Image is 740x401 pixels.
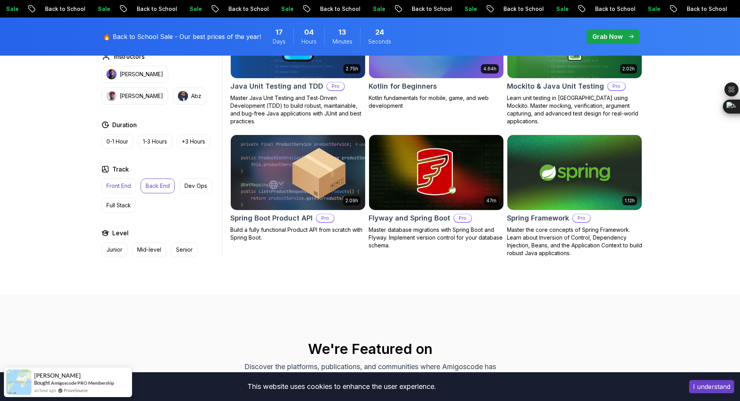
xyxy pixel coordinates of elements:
[146,182,170,190] p: Back End
[141,179,175,193] button: Back End
[368,38,391,46] span: Seconds
[101,242,127,257] button: Junior
[333,38,352,46] span: Minutes
[106,246,122,254] p: Junior
[34,380,50,386] span: Bought
[83,5,108,13] p: Sale
[358,5,383,13] p: Sale
[176,246,193,254] p: Senior
[240,361,501,383] p: Discover the platforms, publications, and communities where Amigoscode has been featured
[689,380,734,393] button: Accept cookies
[30,5,83,13] p: Back to School
[672,5,725,13] p: Back to School
[106,182,131,190] p: Front End
[112,120,137,130] h2: Duration
[608,82,625,90] p: Pro
[230,81,323,92] h2: Java Unit Testing and TDD
[486,198,496,204] p: 47m
[138,134,172,149] button: 1-3 Hours
[230,2,366,125] a: Java Unit Testing and TDD card2.75hNEWJava Unit Testing and TDDProMaster Java Unit Testing and Te...
[592,32,623,41] p: Grab Now
[179,179,212,193] button: Dev Ops
[143,138,167,145] p: 1-3 Hours
[369,94,504,110] p: Kotlin fundamentals for mobile, game, and web development
[101,179,136,193] button: Front End
[178,91,188,101] img: instructor img
[369,2,504,110] a: Kotlin for Beginners card4.64hKotlin for BeginnersKotlin fundamentals for mobile, game, and web d...
[542,5,566,13] p: Sale
[397,5,450,13] p: Back to School
[106,91,117,101] img: instructor img
[98,341,642,357] h2: We're Featured on
[369,213,450,224] h2: Flyway and Spring Boot
[346,66,358,72] p: 2.75h
[317,214,334,222] p: Pro
[507,81,604,92] h2: Mockito & Java Unit Testing
[34,372,81,379] span: [PERSON_NAME]
[273,38,286,46] span: Days
[171,242,198,257] button: Senior
[191,92,201,100] p: Abz
[338,27,346,38] span: 13 Minutes
[454,214,471,222] p: Pro
[622,66,635,72] p: 2.02h
[369,81,437,92] h2: Kotlin for Beginners
[132,242,166,257] button: Mid-level
[507,94,642,125] p: Learn unit testing in [GEOGRAPHIC_DATA] using Mockito. Master mocking, verification, argument cap...
[450,5,475,13] p: Sale
[483,66,496,72] p: 4.64h
[507,135,642,257] a: Spring Framework card1.12hSpring FrameworkProMaster the core concepts of Spring Framework. Learn ...
[137,246,161,254] p: Mid-level
[327,82,344,90] p: Pro
[101,134,133,149] button: 0-1 Hour
[304,27,314,38] span: 4 Hours
[120,92,163,100] p: [PERSON_NAME]
[101,88,168,105] button: instructor img[PERSON_NAME]
[185,182,207,190] p: Dev Ops
[507,2,642,125] a: Mockito & Java Unit Testing card2.02hNEWMockito & Java Unit TestingProLearn unit testing in [GEOG...
[375,27,384,38] span: 24 Seconds
[633,5,658,13] p: Sale
[573,214,590,222] p: Pro
[106,201,131,209] p: Full Stack
[6,369,31,395] img: provesource social proof notification image
[230,94,366,125] p: Master Java Unit Testing and Test-Driven Development (TDD) to build robust, maintainable, and bug...
[182,138,205,145] p: +3 Hours
[275,27,283,38] span: 17 Days
[301,38,317,46] span: Hours
[51,380,114,386] a: Amigoscode PRO Membership
[34,387,56,394] span: an hour ago
[175,5,200,13] p: Sale
[106,69,117,79] img: instructor img
[231,135,365,210] img: Spring Boot Product API card
[369,135,504,250] a: Flyway and Spring Boot card47mFlyway and Spring BootProMaster database migrations with Spring Boo...
[177,134,210,149] button: +3 Hours
[101,66,168,83] button: instructor img[PERSON_NAME]
[345,198,358,204] p: 2.09h
[6,378,677,395] div: This website uses cookies to enhance the user experience.
[112,228,129,238] h2: Level
[507,226,642,257] p: Master the core concepts of Spring Framework. Learn about Inversion of Control, Dependency Inject...
[106,138,128,145] p: 0-1 Hour
[305,5,358,13] p: Back to School
[369,135,503,210] img: Flyway and Spring Boot card
[173,88,206,105] button: instructor imgAbz
[103,32,261,41] p: 🔥 Back to School Sale - Our best prices of the year!
[369,226,504,249] p: Master database migrations with Spring Boot and Flyway. Implement version control for your databa...
[122,5,175,13] p: Back to School
[114,52,145,61] h2: Instructors
[489,5,542,13] p: Back to School
[230,135,366,242] a: Spring Boot Product API card2.09hSpring Boot Product APIProBuild a fully functional Product API f...
[64,387,88,394] a: ProveSource
[230,213,313,224] h2: Spring Boot Product API
[507,135,642,210] img: Spring Framework card
[120,70,163,78] p: [PERSON_NAME]
[580,5,633,13] p: Back to School
[214,5,266,13] p: Back to School
[230,226,366,242] p: Build a fully functional Product API from scratch with Spring Boot.
[507,213,569,224] h2: Spring Framework
[625,198,635,204] p: 1.12h
[266,5,291,13] p: Sale
[112,165,129,174] h2: Track
[101,198,136,213] button: Full Stack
